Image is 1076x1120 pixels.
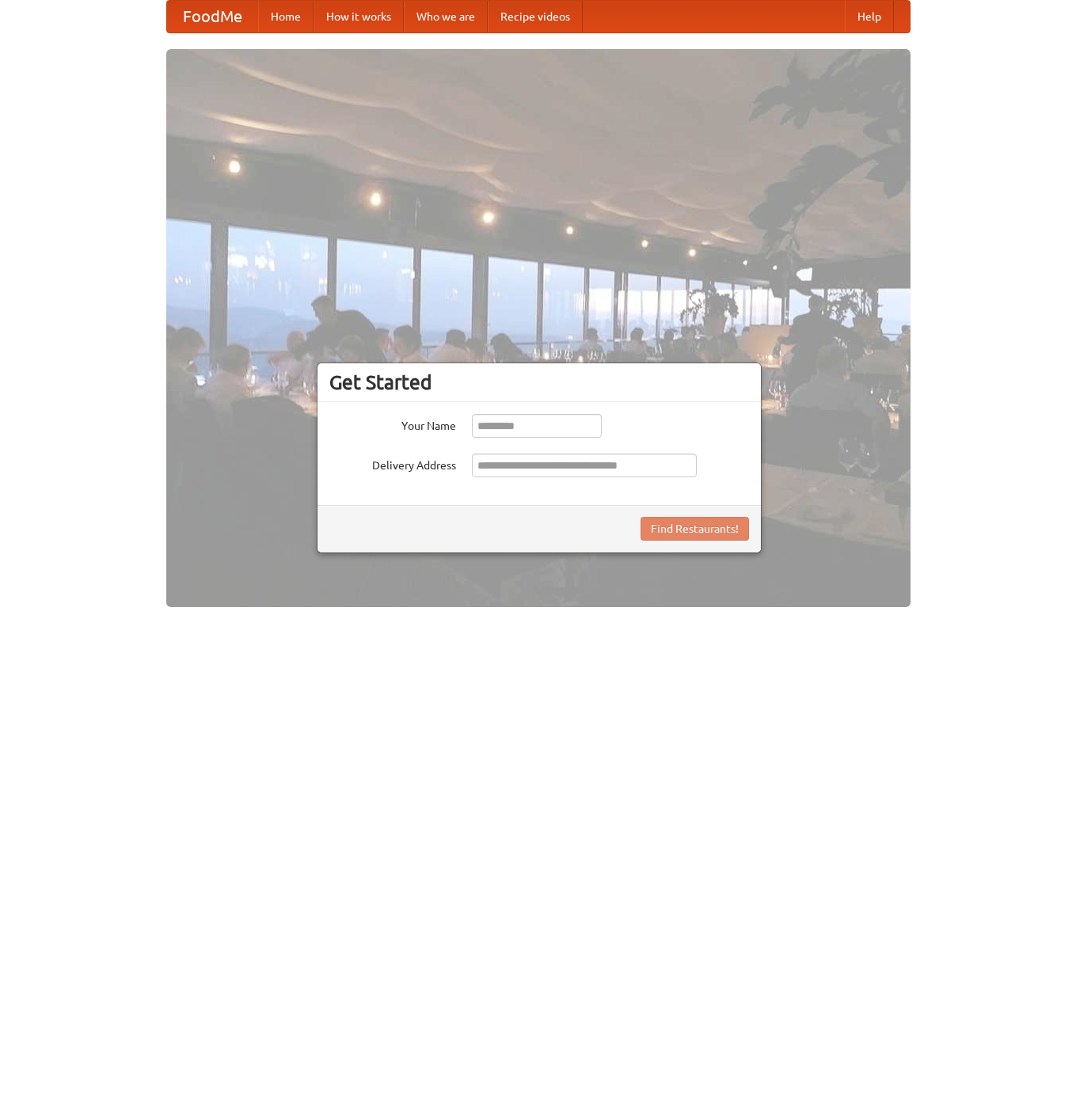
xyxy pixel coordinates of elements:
[329,454,456,473] label: Delivery Address
[314,1,404,32] a: How it works
[845,1,894,32] a: Help
[329,414,456,434] label: Your Name
[404,1,488,32] a: Who we are
[488,1,583,32] a: Recipe videos
[641,517,749,541] button: Find Restaurants!
[167,1,258,32] a: FoodMe
[258,1,314,32] a: Home
[329,370,749,394] h3: Get Started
